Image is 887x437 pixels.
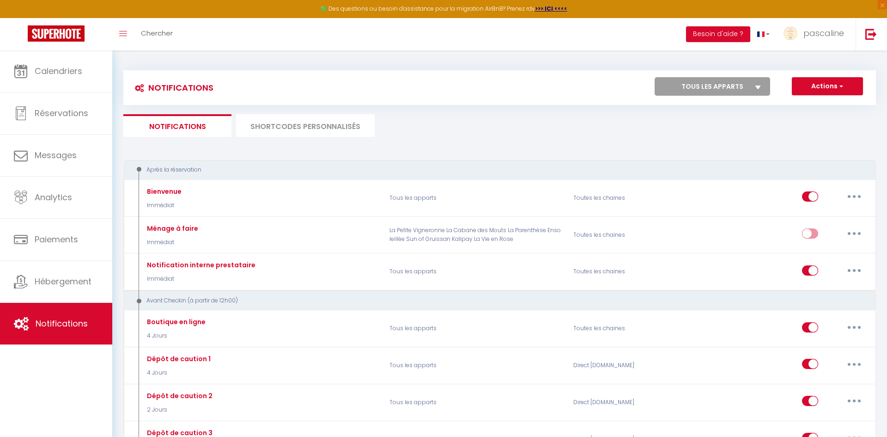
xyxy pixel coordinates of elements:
[145,369,211,377] p: 4 Jours
[383,315,567,342] p: Tous les apparts
[567,389,690,416] div: Direct [DOMAIN_NAME]
[145,332,206,340] p: 4 Jours
[686,26,750,42] button: Besoin d'aide ?
[145,186,182,197] div: Bienvenue
[145,275,255,283] p: Immédiat
[132,296,853,305] div: Avant Checkin (à partir de 12h00)
[145,201,182,210] p: Immédiat
[567,222,690,248] div: Toutes les chaines
[35,234,78,245] span: Paiements
[383,222,567,248] p: La Petite Vigneronne La Cabane des Mouts La Parenthèse Ensoleillée Sun of Gruissan Kalipay La Vie...
[145,317,206,327] div: Boutique en ligne
[145,391,213,401] div: Dépôt de caution 2
[535,5,567,12] a: >>> ICI <<<<
[132,166,853,174] div: Après la réservation
[383,389,567,416] p: Tous les apparts
[36,318,88,329] span: Notifications
[35,107,88,119] span: Réservations
[383,185,567,211] p: Tous les apparts
[145,223,198,234] div: Ménage à faire
[134,18,180,50] a: Chercher
[784,26,797,40] img: ...
[792,77,863,96] button: Actions
[130,77,213,98] h3: Notifications
[567,315,690,342] div: Toutes les chaines
[141,28,173,38] span: Chercher
[35,191,72,203] span: Analytics
[35,149,77,161] span: Messages
[567,185,690,211] div: Toutes les chaines
[123,114,231,137] li: Notifications
[383,259,567,285] p: Tous les apparts
[567,259,690,285] div: Toutes les chaines
[145,406,213,414] p: 2 Jours
[383,352,567,379] p: Tous les apparts
[35,65,82,77] span: Calendriers
[35,276,91,287] span: Hébergement
[865,28,877,40] img: logout
[28,25,85,42] img: Super Booking
[145,260,255,270] div: Notification interne prestataire
[803,27,844,39] span: pascaline
[236,114,375,137] li: SHORTCODES PERSONNALISÉS
[145,238,198,247] p: Immédiat
[777,18,856,50] a: ... pascaline
[145,354,211,364] div: Dépôt de caution 1
[567,352,690,379] div: Direct [DOMAIN_NAME]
